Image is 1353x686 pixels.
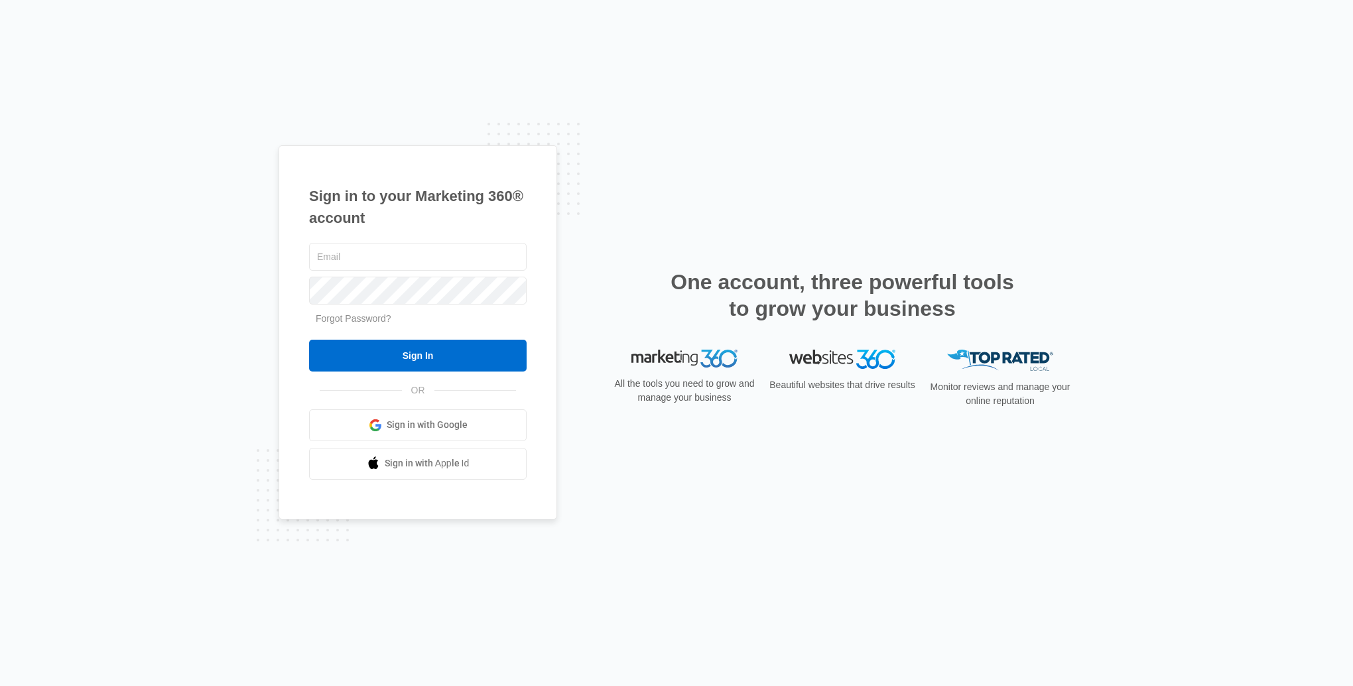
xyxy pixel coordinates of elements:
[309,185,527,229] h1: Sign in to your Marketing 360® account
[387,418,468,432] span: Sign in with Google
[768,378,917,392] p: Beautiful websites that drive results
[385,456,470,470] span: Sign in with Apple Id
[316,313,391,324] a: Forgot Password?
[309,243,527,271] input: Email
[667,269,1018,322] h2: One account, three powerful tools to grow your business
[309,448,527,480] a: Sign in with Apple Id
[926,380,1074,408] p: Monitor reviews and manage your online reputation
[947,350,1053,372] img: Top Rated Local
[610,377,759,405] p: All the tools you need to grow and manage your business
[402,383,434,397] span: OR
[789,350,895,369] img: Websites 360
[309,340,527,372] input: Sign In
[631,350,738,368] img: Marketing 360
[309,409,527,441] a: Sign in with Google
